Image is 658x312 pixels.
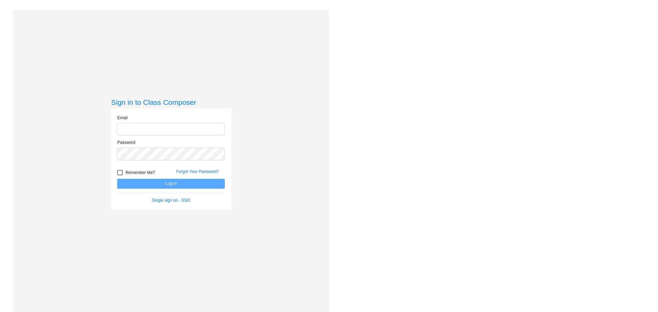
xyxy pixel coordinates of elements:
span: Remember Me? [125,169,155,177]
label: Email [117,115,127,121]
a: Single sign on - SSO [152,198,190,203]
a: Forgot Your Password? [176,169,219,174]
button: Log In [117,179,225,189]
label: Password [117,139,135,146]
h3: Sign in to Class Composer [111,98,231,107]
